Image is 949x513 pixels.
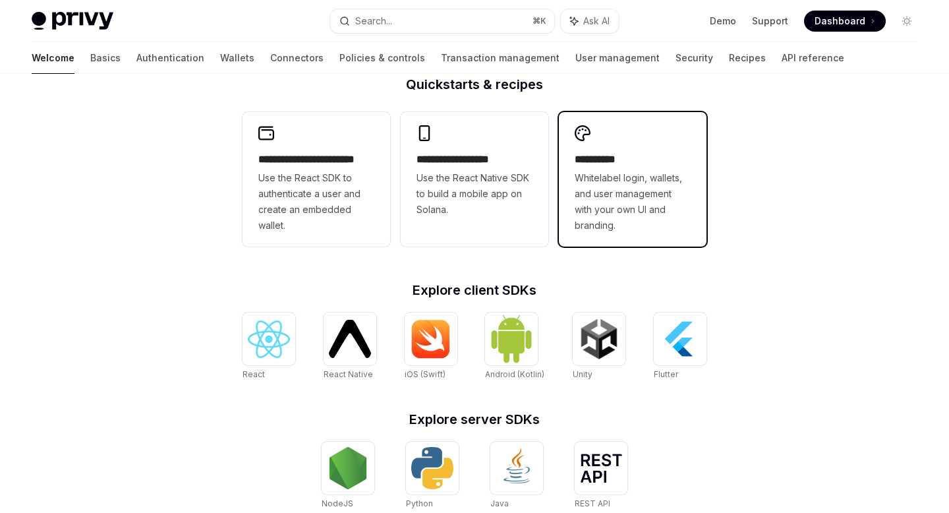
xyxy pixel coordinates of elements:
[410,319,452,359] img: iOS (Swift)
[578,318,620,360] img: Unity
[405,369,446,379] span: iOS (Swift)
[405,313,457,381] a: iOS (Swift)iOS (Swift)
[485,369,544,379] span: Android (Kotlin)
[561,9,619,33] button: Ask AI
[220,42,254,74] a: Wallets
[355,13,392,29] div: Search...
[804,11,886,32] a: Dashboard
[575,42,660,74] a: User management
[243,313,295,381] a: ReactReact
[411,447,453,489] img: Python
[243,78,706,91] h2: Quickstarts & recipes
[322,442,374,510] a: NodeJSNodeJS
[496,447,538,489] img: Java
[575,442,627,510] a: REST APIREST API
[559,112,706,247] a: **** *****Whitelabel login, wallets, and user management with your own UI and branding.
[573,369,592,379] span: Unity
[258,170,374,233] span: Use the React SDK to authenticate a user and create an embedded wallet.
[710,15,736,28] a: Demo
[90,42,121,74] a: Basics
[417,170,532,218] span: Use the React Native SDK to build a mobile app on Solana.
[654,369,678,379] span: Flutter
[329,320,371,357] img: React Native
[243,413,706,426] h2: Explore server SDKs
[441,42,560,74] a: Transaction management
[532,16,546,26] span: ⌘ K
[330,9,554,33] button: Search...⌘K
[729,42,766,74] a: Recipes
[406,498,433,508] span: Python
[32,42,74,74] a: Welcome
[490,498,509,508] span: Java
[782,42,844,74] a: API reference
[243,369,265,379] span: React
[485,313,544,381] a: Android (Kotlin)Android (Kotlin)
[676,42,713,74] a: Security
[324,313,376,381] a: React NativeReact Native
[583,15,610,28] span: Ask AI
[243,284,706,297] h2: Explore client SDKs
[752,15,788,28] a: Support
[580,454,622,483] img: REST API
[32,12,113,30] img: light logo
[575,498,610,508] span: REST API
[815,15,865,28] span: Dashboard
[324,369,373,379] span: React Native
[896,11,917,32] button: Toggle dark mode
[490,442,543,510] a: JavaJava
[270,42,324,74] a: Connectors
[659,318,701,360] img: Flutter
[322,498,353,508] span: NodeJS
[490,314,532,363] img: Android (Kotlin)
[654,313,706,381] a: FlutterFlutter
[136,42,204,74] a: Authentication
[248,320,290,358] img: React
[406,442,459,510] a: PythonPython
[573,313,625,381] a: UnityUnity
[339,42,425,74] a: Policies & controls
[327,447,369,489] img: NodeJS
[575,170,691,233] span: Whitelabel login, wallets, and user management with your own UI and branding.
[401,112,548,247] a: **** **** **** ***Use the React Native SDK to build a mobile app on Solana.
